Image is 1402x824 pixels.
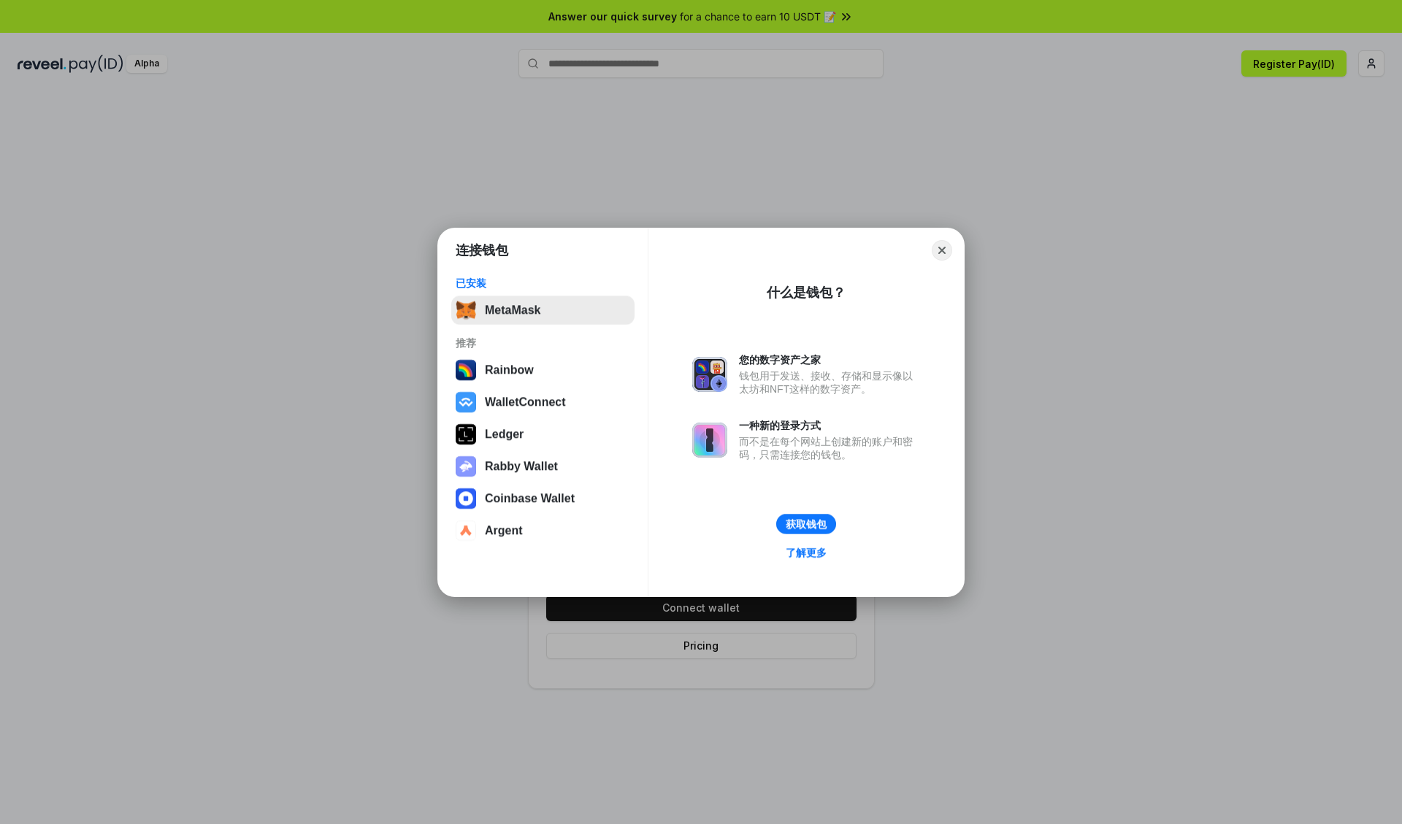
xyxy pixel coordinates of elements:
[451,452,635,481] button: Rabby Wallet
[456,277,630,290] div: 已安装
[456,424,476,444] img: svg+xml,%3Csvg%20xmlns%3D%22http%3A%2F%2Fwww.w3.org%2F2000%2Fsvg%22%20width%3D%2228%22%20height%3...
[739,353,920,366] div: 您的数字资产之家
[456,242,508,259] h1: 连接钱包
[485,363,534,377] div: Rainbow
[456,392,476,412] img: svg+xml,%3Csvg%20width%3D%2228%22%20height%3D%2228%22%20viewBox%3D%220%200%2028%2028%22%20fill%3D...
[739,435,920,461] div: 而不是在每个网站上创建新的账户和密码，只需连接您的钱包。
[451,388,635,417] button: WalletConnect
[456,300,476,320] img: svg+xml,%3Csvg%20fill%3D%22none%22%20height%3D%2233%22%20viewBox%3D%220%200%2035%2033%22%20width%...
[786,517,827,531] div: 获取钱包
[767,284,846,301] div: 什么是钱包？
[456,336,630,350] div: 推荐
[777,543,835,562] a: 了解更多
[451,484,635,513] button: Coinbase Wallet
[485,396,566,409] div: WalletConnect
[456,456,476,477] img: svg+xml,%3Csvg%20xmlns%3D%22http%3A%2F%2Fwww.w3.org%2F2000%2Fsvg%22%20fill%3D%22none%22%20viewBox...
[739,369,920,396] div: 钱包用于发送、接收、存储和显示像以太坊和NFT这样的数字资产。
[786,546,827,559] div: 了解更多
[451,516,635,545] button: Argent
[485,428,524,441] div: Ledger
[485,492,575,505] div: Coinbase Wallet
[739,419,920,432] div: 一种新的登录方式
[485,524,523,537] div: Argent
[451,296,635,325] button: MetaMask
[485,304,540,317] div: MetaMask
[485,460,558,473] div: Rabby Wallet
[451,420,635,449] button: Ledger
[451,355,635,385] button: Rainbow
[776,514,836,534] button: 获取钱包
[692,423,727,458] img: svg+xml,%3Csvg%20xmlns%3D%22http%3A%2F%2Fwww.w3.org%2F2000%2Fsvg%22%20fill%3D%22none%22%20viewBox...
[456,488,476,509] img: svg+xml,%3Csvg%20width%3D%2228%22%20height%3D%2228%22%20viewBox%3D%220%200%2028%2028%22%20fill%3D...
[692,357,727,392] img: svg+xml,%3Csvg%20xmlns%3D%22http%3A%2F%2Fwww.w3.org%2F2000%2Fsvg%22%20fill%3D%22none%22%20viewBox...
[456,520,476,541] img: svg+xml,%3Csvg%20width%3D%2228%22%20height%3D%2228%22%20viewBox%3D%220%200%2028%2028%22%20fill%3D...
[456,360,476,380] img: svg+xml,%3Csvg%20width%3D%22120%22%20height%3D%22120%22%20viewBox%3D%220%200%20120%20120%22%20fil...
[932,240,952,261] button: Close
